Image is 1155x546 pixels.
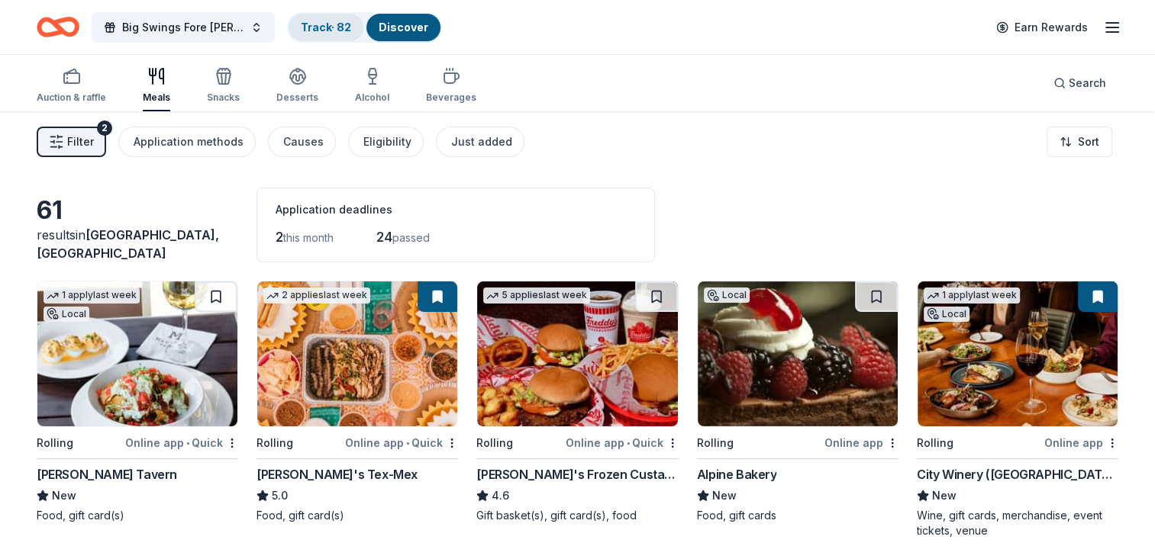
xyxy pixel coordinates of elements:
[272,487,288,505] span: 5.0
[37,281,237,426] img: Image for Marlow's Tavern
[1069,74,1106,92] span: Search
[917,465,1118,483] div: City Winery ([GEOGRAPHIC_DATA])
[627,437,630,449] span: •
[392,231,430,244] span: passed
[363,133,411,151] div: Eligibility
[37,195,238,226] div: 61
[118,127,256,157] button: Application methods
[932,487,957,505] span: New
[134,133,244,151] div: Application methods
[256,508,458,523] div: Food, gift card(s)
[451,133,512,151] div: Just added
[712,487,737,505] span: New
[143,61,170,111] button: Meals
[287,12,442,43] button: Track· 82Discover
[924,307,969,322] div: Local
[1047,127,1112,157] button: Sort
[426,61,476,111] button: Beverages
[186,437,189,449] span: •
[283,231,334,244] span: this month
[207,92,240,104] div: Snacks
[256,434,293,452] div: Rolling
[477,281,677,426] img: Image for Freddy's Frozen Custard & Steakburgers
[1044,433,1118,452] div: Online app
[37,281,238,523] a: Image for Marlow's Tavern1 applylast weekLocalRollingOnline app•Quick[PERSON_NAME] TavernNewFood,...
[37,227,219,261] span: in
[917,434,953,452] div: Rolling
[44,307,89,322] div: Local
[917,281,1118,538] a: Image for City Winery (Atlanta)1 applylast weekLocalRollingOnline appCity Winery ([GEOGRAPHIC_DAT...
[276,229,283,245] span: 2
[492,487,509,505] span: 4.6
[345,433,458,452] div: Online app Quick
[918,281,1118,426] img: Image for City Winery (Atlanta)
[566,433,679,452] div: Online app Quick
[67,133,94,151] span: Filter
[256,281,458,523] a: Image for Chuy's Tex-Mex2 applieslast weekRollingOnline app•Quick[PERSON_NAME]'s Tex-Mex5.0Food, ...
[125,433,238,452] div: Online app Quick
[406,437,409,449] span: •
[37,226,238,262] div: results
[37,508,238,523] div: Food, gift card(s)
[355,61,389,111] button: Alcohol
[37,61,106,111] button: Auction & raffle
[37,465,177,483] div: [PERSON_NAME] Tavern
[52,487,76,505] span: New
[426,92,476,104] div: Beverages
[257,281,457,426] img: Image for Chuy's Tex-Mex
[704,287,750,303] div: Local
[207,61,240,111] button: Snacks
[37,92,106,104] div: Auction & raffle
[348,127,424,157] button: Eligibility
[698,281,898,426] img: Image for Alpine Bakery
[143,92,170,104] div: Meals
[37,127,106,157] button: Filter2
[37,9,79,45] a: Home
[917,508,1118,538] div: Wine, gift cards, merchandise, event tickets, venue
[476,434,513,452] div: Rolling
[276,61,318,111] button: Desserts
[824,433,899,452] div: Online app
[1041,68,1118,98] button: Search
[697,434,734,452] div: Rolling
[268,127,336,157] button: Causes
[924,287,1020,304] div: 1 apply last week
[256,465,418,483] div: [PERSON_NAME]'s Tex-Mex
[263,287,370,304] div: 2 applies last week
[987,14,1097,41] a: Earn Rewards
[476,508,678,523] div: Gift basket(s), gift card(s), food
[97,120,112,136] div: 2
[276,201,636,219] div: Application deadlines
[697,465,777,483] div: Alpine Bakery
[379,21,428,34] a: Discover
[697,281,899,523] a: Image for Alpine BakeryLocalRollingOnline appAlpine BakeryNewFood, gift cards
[92,12,275,43] button: Big Swings Fore [PERSON_NAME]
[37,227,219,261] span: [GEOGRAPHIC_DATA], [GEOGRAPHIC_DATA]
[122,18,244,37] span: Big Swings Fore [PERSON_NAME]
[376,229,392,245] span: 24
[483,287,590,304] div: 5 applies last week
[697,508,899,523] div: Food, gift cards
[1078,133,1099,151] span: Sort
[436,127,524,157] button: Just added
[283,133,324,151] div: Causes
[476,281,678,523] a: Image for Freddy's Frozen Custard & Steakburgers5 applieslast weekRollingOnline app•Quick[PERSON_...
[476,465,678,483] div: [PERSON_NAME]'s Frozen Custard & Steakburgers
[355,92,389,104] div: Alcohol
[301,21,351,34] a: Track· 82
[276,92,318,104] div: Desserts
[44,287,140,304] div: 1 apply last week
[37,434,73,452] div: Rolling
